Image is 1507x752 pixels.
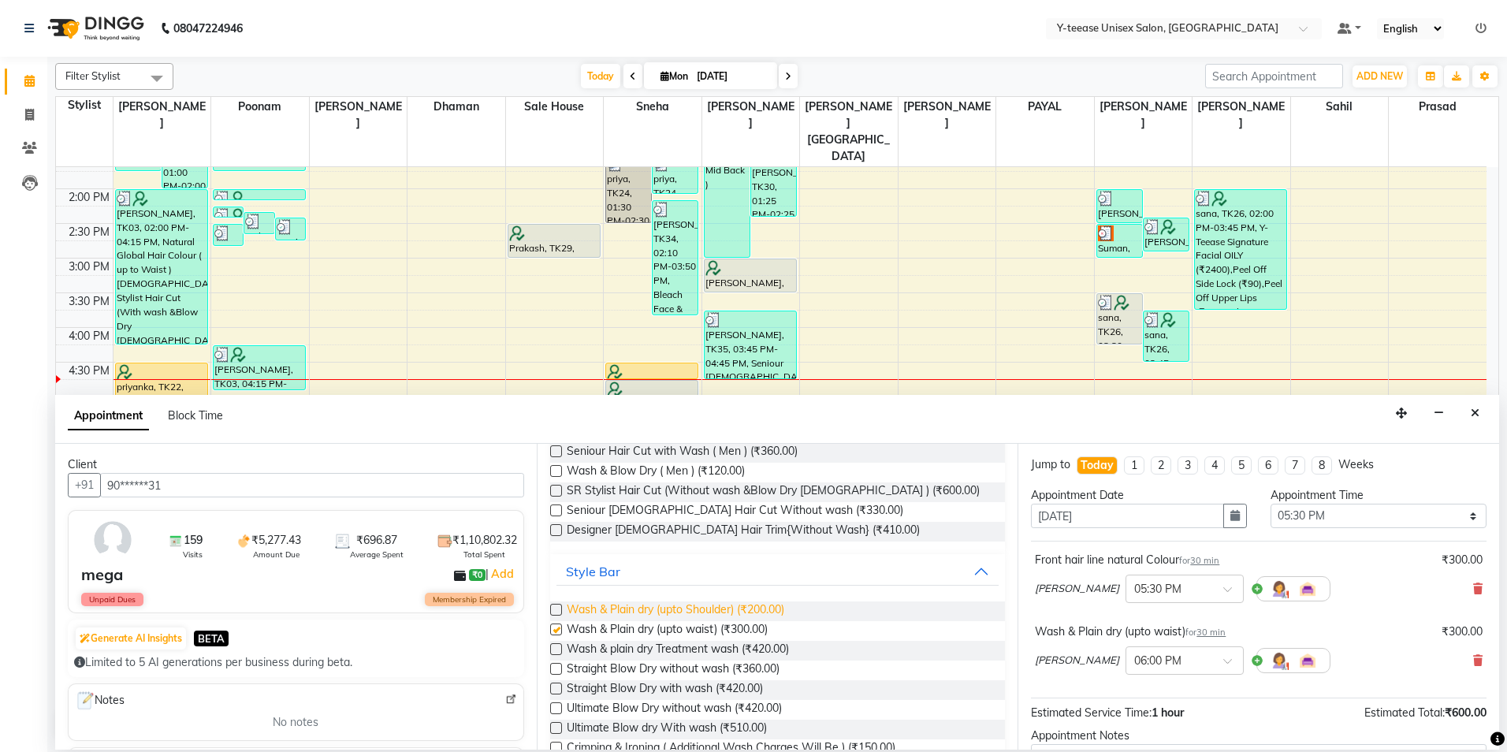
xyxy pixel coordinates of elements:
[273,714,318,731] span: No notes
[81,563,123,586] div: mega
[350,549,404,560] span: Average Spent
[705,259,796,292] div: [PERSON_NAME], TK23, 03:00 PM-03:30 PM, Seniour [DEMOGRAPHIC_DATA] Hair Cut Without wash
[65,224,113,240] div: 2:30 PM
[251,532,301,549] span: ₹5,277.43
[1097,190,1142,222] div: [PERSON_NAME], TK28, 02:00 PM-02:30 PM, Seniour Kids Hair Cut ( Boy )
[1031,504,1224,528] input: yyyy-mm-dd
[214,225,243,245] div: priya, TK24, 02:30 PM-02:50 PM, Eyebrows,Peel Off Upper Lips
[1285,456,1305,475] li: 7
[1031,456,1070,473] div: Jump to
[1338,456,1374,473] div: Weeks
[1291,97,1389,117] span: Sahil
[168,408,223,423] span: Block Time
[1464,401,1487,426] button: Close
[606,363,698,378] div: antora, TK25, 04:30 PM-04:45 PM, Roll on full arms
[1195,190,1286,309] div: sana, TK26, 02:00 PM-03:45 PM, Y-Teease Signature Facial OILY (₹2400),Peel Off Side Lock (₹90),Pe...
[1095,97,1193,133] span: [PERSON_NAME]
[469,569,486,582] span: ₹0
[899,97,996,133] span: [PERSON_NAME]
[692,65,771,88] input: 2025-09-01
[657,70,692,82] span: Mon
[606,155,651,222] div: priya, TK24, 01:30 PM-02:30 PM, roll full arms leg & under
[65,69,121,82] span: Filter Stylist
[452,532,517,549] span: ₹1,10,802.32
[211,97,309,117] span: Poonam
[1298,579,1317,598] img: Interior.png
[276,218,305,240] div: mani, TK32, 02:25 PM-02:45 PM, Eyebrows,[GEOGRAPHIC_DATA]
[567,522,920,542] span: Designer [DEMOGRAPHIC_DATA] Hair Trim{Without Wash} (₹410.00)
[567,700,782,720] span: Ultimate Blow Dry without wash (₹420.00)
[567,720,767,739] span: Ultimate Blow dry With wash (₹510.00)
[1270,651,1289,670] img: Hairdresser.png
[1298,651,1317,670] img: Interior.png
[1151,456,1171,475] li: 2
[1124,456,1144,475] li: 1
[567,641,789,661] span: Wash & plain dry Treatment wash (₹420.00)
[1442,624,1483,640] div: ₹300.00
[489,564,516,583] a: Add
[1185,627,1226,638] small: for
[184,532,203,549] span: 159
[1144,218,1189,251] div: [PERSON_NAME], TK33, 02:25 PM-02:55 PM, Seniour Kids Hair Cut ( Boy )
[253,549,300,560] span: Amount Due
[1270,579,1289,598] img: Hairdresser.png
[425,593,514,606] span: Membership Expired
[556,557,999,586] button: Style Bar
[40,6,148,50] img: logo
[1097,294,1142,344] div: sana, TK26, 03:30 PM-04:15 PM, Destress Spa [DEMOGRAPHIC_DATA] ( Normal to Dry Hair ) (₹920)
[751,149,796,216] div: [PERSON_NAME], TK30, 01:25 PM-02:25 PM, Seniour Kids Hair Cut ( Boy ),Kids Hair Wash ( Men )
[653,201,698,315] div: [PERSON_NAME], TK34, 02:10 PM-03:50 PM, Bleach Face & Neck,Eyebrows,Peel Off Upper Lips,Peel Off ...
[214,207,243,217] div: [PERSON_NAME], TK20, 02:15 PM-02:25 PM, [GEOGRAPHIC_DATA]
[1271,487,1487,504] div: Appointment Time
[65,328,113,344] div: 4:00 PM
[183,549,203,560] span: Visits
[1035,552,1219,568] div: Front hair line natural Colour
[1442,552,1483,568] div: ₹300.00
[1031,487,1247,504] div: Appointment Date
[173,6,243,50] b: 08047224946
[486,564,516,583] span: |
[705,311,796,378] div: [PERSON_NAME], TK35, 03:45 PM-04:45 PM, Seniour [DEMOGRAPHIC_DATA] Hair Cut Without wash ,Design ...
[1152,705,1184,720] span: 1 hour
[1179,555,1219,566] small: for
[1258,456,1278,475] li: 6
[56,97,113,114] div: Stylist
[1204,456,1225,475] li: 4
[567,502,903,522] span: Seniour [DEMOGRAPHIC_DATA] Hair Cut Without wash (₹330.00)
[1031,705,1152,720] span: Estimated Service Time:
[194,631,229,646] span: BETA
[65,293,113,310] div: 3:30 PM
[81,593,143,606] span: Unpaid Dues
[567,463,745,482] span: Wash & Blow Dry ( Men ) (₹120.00)
[800,97,898,166] span: [PERSON_NAME][GEOGRAPHIC_DATA]
[604,97,701,117] span: Sneha
[65,259,113,275] div: 3:00 PM
[1231,456,1252,475] li: 5
[100,473,524,497] input: Search by Name/Mobile/Email/Code
[75,691,125,711] span: Notes
[1312,456,1332,475] li: 8
[1205,64,1343,88] input: Search Appointment
[506,97,604,117] span: Sale House
[1035,653,1119,668] span: [PERSON_NAME]
[1035,581,1119,597] span: [PERSON_NAME]
[113,97,211,133] span: [PERSON_NAME]
[1364,705,1445,720] span: Estimated Total:
[1196,627,1226,638] span: 30 min
[65,363,113,379] div: 4:30 PM
[76,627,186,650] button: Generate AI Insights
[1445,705,1487,720] span: ₹600.00
[244,213,273,233] div: mohni, TK31, 02:20 PM-02:40 PM, Eyebrows,[GEOGRAPHIC_DATA]
[1389,97,1487,117] span: Prasad
[567,680,763,700] span: Straight Blow Dry with wash (₹420.00)
[68,456,524,473] div: Client
[567,601,784,621] span: Wash & Plain dry (upto Shoulder) (₹200.00)
[310,97,407,133] span: [PERSON_NAME]
[116,363,207,413] div: priyanka, TK22, 04:30 PM-05:15 PM, Wash & Plain dry (upto waist)
[65,189,113,206] div: 2:00 PM
[567,443,798,463] span: Seniour Hair Cut with Wash ( Men ) (₹360.00)
[1353,65,1407,87] button: ADD NEW
[68,473,101,497] button: +91
[68,402,149,430] span: Appointment
[581,64,620,88] span: Today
